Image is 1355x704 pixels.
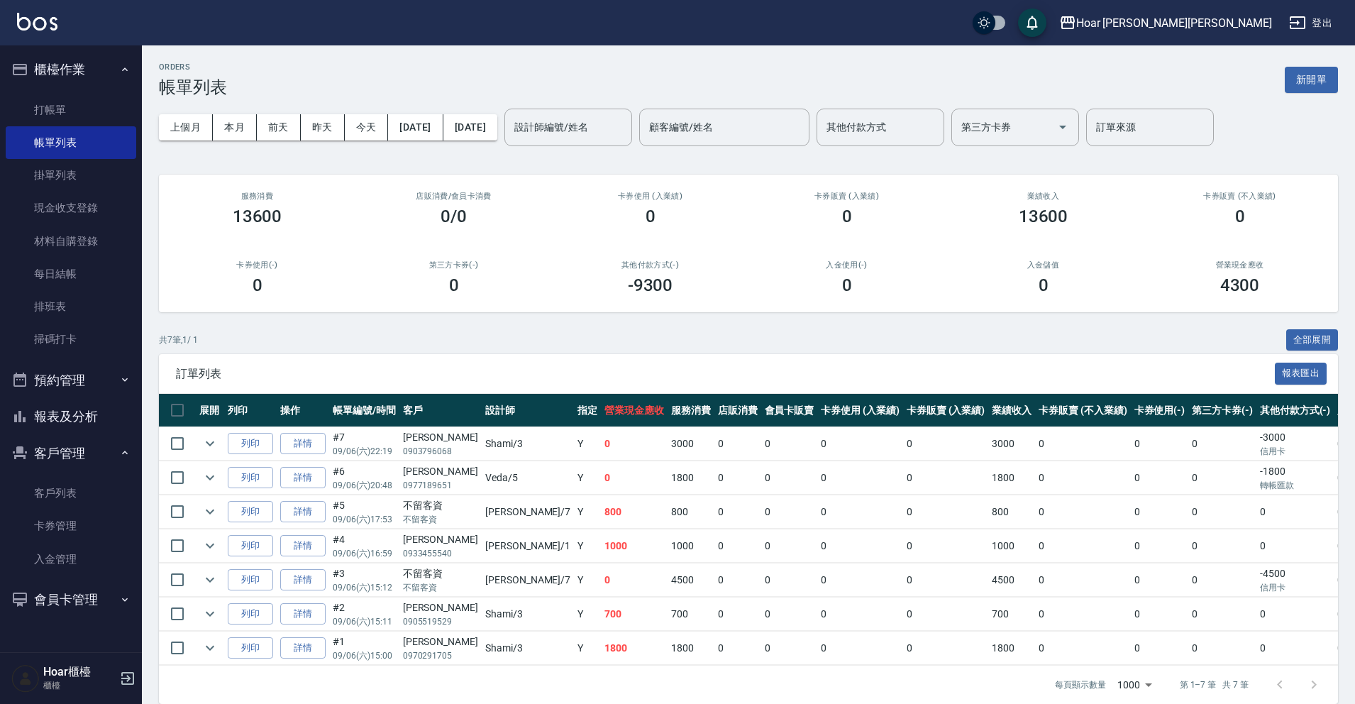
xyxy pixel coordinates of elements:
td: 0 [817,461,903,495]
td: 0 [1131,529,1189,563]
button: save [1018,9,1046,37]
h3: 帳單列表 [159,77,227,97]
td: 800 [601,495,668,529]
a: 帳單列表 [6,126,136,159]
td: 0 [761,563,818,597]
td: Shami /3 [482,632,574,665]
td: 700 [988,598,1035,631]
td: 0 [1256,495,1334,529]
td: 0 [1188,563,1256,597]
td: 0 [903,495,989,529]
p: 0933455540 [403,547,478,560]
td: 0 [1256,632,1334,665]
a: 詳情 [280,569,326,591]
td: Y [574,461,601,495]
p: 每頁顯示數量 [1055,678,1106,691]
button: expand row [199,569,221,590]
td: 0 [1188,598,1256,631]
button: Hoar [PERSON_NAME][PERSON_NAME] [1053,9,1278,38]
div: [PERSON_NAME] [403,430,478,445]
th: 會員卡販賣 [761,394,818,427]
td: 0 [817,495,903,529]
button: expand row [199,535,221,556]
a: 詳情 [280,467,326,489]
div: 不留客資 [403,566,478,581]
button: 今天 [345,114,389,141]
td: 0 [903,529,989,563]
td: 0 [1188,427,1256,461]
td: 0 [1131,632,1189,665]
th: 第三方卡券(-) [1188,394,1256,427]
a: 材料自購登錄 [6,225,136,258]
td: [PERSON_NAME] /7 [482,563,574,597]
div: [PERSON_NAME] [403,464,478,479]
p: 09/06 (六) 20:48 [333,479,396,492]
td: #7 [329,427,399,461]
button: [DATE] [388,114,443,141]
h5: Hoar櫃檯 [43,665,116,679]
p: 不留客資 [403,513,478,526]
th: 卡券販賣 (不入業績) [1035,394,1130,427]
p: 09/06 (六) 15:11 [333,615,396,628]
td: Y [574,529,601,563]
td: 0 [817,632,903,665]
button: 列印 [228,637,273,659]
td: 0 [1131,495,1189,529]
th: 卡券販賣 (入業績) [903,394,989,427]
td: 0 [714,461,761,495]
td: 0 [601,461,668,495]
h2: 入金使用(-) [765,260,928,270]
th: 設計師 [482,394,574,427]
td: #5 [329,495,399,529]
td: 0 [1131,598,1189,631]
div: 1000 [1112,666,1157,704]
th: 卡券使用(-) [1131,394,1189,427]
th: 展開 [196,394,224,427]
a: 新開單 [1285,72,1338,86]
td: 700 [668,598,714,631]
a: 每日結帳 [6,258,136,290]
p: 09/06 (六) 17:53 [333,513,396,526]
td: #2 [329,598,399,631]
span: 訂單列表 [176,367,1275,381]
button: 報表匯出 [1275,363,1327,385]
a: 詳情 [280,535,326,557]
div: [PERSON_NAME] [403,532,478,547]
a: 掛單列表 [6,159,136,192]
a: 詳情 [280,501,326,523]
td: -4500 [1256,563,1334,597]
button: 全部展開 [1286,329,1339,351]
button: 客戶管理 [6,435,136,472]
p: 09/06 (六) 16:59 [333,547,396,560]
img: Logo [17,13,57,31]
td: 1000 [668,529,714,563]
div: [PERSON_NAME] [403,600,478,615]
td: 0 [761,495,818,529]
p: 0970291705 [403,649,478,662]
td: 0 [1131,563,1189,597]
button: 列印 [228,501,273,523]
button: 上個月 [159,114,213,141]
td: 0 [1035,461,1130,495]
td: 0 [903,632,989,665]
td: Shami /3 [482,427,574,461]
p: 轉帳匯款 [1260,479,1331,492]
td: 0 [817,427,903,461]
h3: 4300 [1220,275,1260,295]
h3: 服務消費 [176,192,338,201]
td: Y [574,427,601,461]
td: 800 [668,495,714,529]
td: 0 [1188,495,1256,529]
th: 卡券使用 (入業績) [817,394,903,427]
p: 09/06 (六) 22:19 [333,445,396,458]
button: 前天 [257,114,301,141]
a: 詳情 [280,603,326,625]
p: 櫃檯 [43,679,116,692]
td: 4500 [668,563,714,597]
button: 會員卡管理 [6,581,136,618]
td: 0 [601,563,668,597]
td: -3000 [1256,427,1334,461]
div: 不留客資 [403,498,478,513]
th: 服務消費 [668,394,714,427]
td: 1800 [601,632,668,665]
